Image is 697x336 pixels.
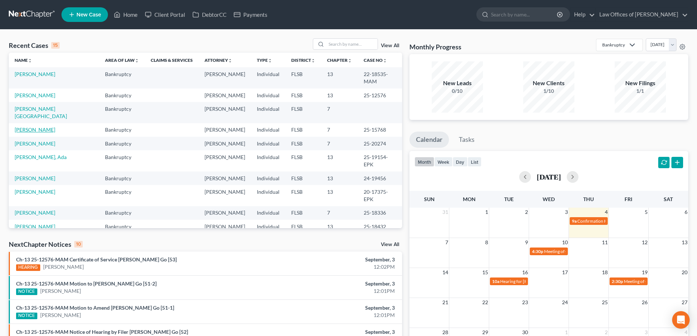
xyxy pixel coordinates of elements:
[500,279,557,284] span: Hearing for [PERSON_NAME]
[577,218,661,224] span: Confirmation Hearing for [PERSON_NAME]
[524,238,529,247] span: 9
[358,67,402,88] td: 22-18535-MAM
[641,298,648,307] span: 26
[453,157,468,167] button: day
[199,123,251,137] td: [PERSON_NAME]
[484,238,489,247] span: 8
[257,57,272,63] a: Typeunfold_more
[251,137,285,150] td: Individual
[564,208,569,216] span: 3
[358,220,402,233] td: 25-18432
[409,132,449,148] a: Calendar
[251,123,285,137] td: Individual
[16,280,157,287] a: Ch-13 25-12576-MAM Motion to [PERSON_NAME] Go [51-2]
[99,88,145,102] td: Bankruptcy
[28,58,32,63] i: unfold_more
[16,264,40,271] div: HEARING
[358,150,402,171] td: 25-19154-EPK
[644,208,648,216] span: 5
[358,88,402,102] td: 25-12576
[141,8,189,21] a: Client Portal
[321,185,358,206] td: 13
[570,8,595,21] a: Help
[251,206,285,220] td: Individual
[358,206,402,220] td: 25-18336
[273,287,395,295] div: 12:01PM
[358,123,402,137] td: 25-15768
[199,185,251,206] td: [PERSON_NAME]
[285,185,321,206] td: FLSB
[612,279,623,284] span: 2:30p
[199,67,251,88] td: [PERSON_NAME]
[285,220,321,233] td: FLSB
[273,280,395,287] div: September, 3
[321,88,358,102] td: 13
[99,102,145,123] td: Bankruptcy
[251,185,285,206] td: Individual
[442,208,449,216] span: 31
[99,137,145,150] td: Bankruptcy
[285,102,321,123] td: FLSB
[15,189,55,195] a: [PERSON_NAME]
[15,223,55,230] a: [PERSON_NAME]
[463,196,476,202] span: Mon
[285,123,321,137] td: FLSB
[468,157,481,167] button: list
[681,298,688,307] span: 27
[321,220,358,233] td: 13
[532,249,543,254] span: 4:30p
[523,79,574,87] div: New Clients
[273,328,395,336] div: September, 3
[434,157,453,167] button: week
[273,304,395,312] div: September, 3
[481,268,489,277] span: 15
[641,268,648,277] span: 19
[15,154,67,160] a: [PERSON_NAME], Ada
[321,102,358,123] td: 7
[409,42,461,51] h3: Monthly Progress
[15,127,55,133] a: [PERSON_NAME]
[9,41,60,50] div: Recent Cases
[321,137,358,150] td: 7
[285,206,321,220] td: FLSB
[228,58,232,63] i: unfold_more
[521,298,529,307] span: 23
[524,208,529,216] span: 2
[601,238,608,247] span: 11
[273,312,395,319] div: 12:01PM
[321,206,358,220] td: 7
[74,241,83,248] div: 10
[504,196,514,202] span: Tue
[251,150,285,171] td: Individual
[311,58,315,63] i: unfold_more
[251,67,285,88] td: Individual
[415,157,434,167] button: month
[442,268,449,277] span: 14
[492,279,499,284] span: 10a
[285,171,321,185] td: FLSB
[523,87,574,95] div: 1/10
[561,298,569,307] span: 24
[602,42,625,48] div: Bankruptcy
[481,298,489,307] span: 22
[521,268,529,277] span: 16
[15,209,55,216] a: [PERSON_NAME]
[189,8,230,21] a: DebtorCC
[381,43,399,48] a: View All
[445,238,449,247] span: 7
[99,220,145,233] td: Bankruptcy
[40,312,81,319] a: [PERSON_NAME]
[452,132,481,148] a: Tasks
[358,171,402,185] td: 24-19456
[15,92,55,98] a: [PERSON_NAME]
[285,88,321,102] td: FLSB
[321,67,358,88] td: 13
[110,8,141,21] a: Home
[358,137,402,150] td: 25-20274
[205,57,232,63] a: Attorneyunfold_more
[15,106,67,119] a: [PERSON_NAME][GEOGRAPHIC_DATA]
[51,42,60,49] div: 15
[537,173,561,181] h2: [DATE]
[604,208,608,216] span: 4
[199,171,251,185] td: [PERSON_NAME]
